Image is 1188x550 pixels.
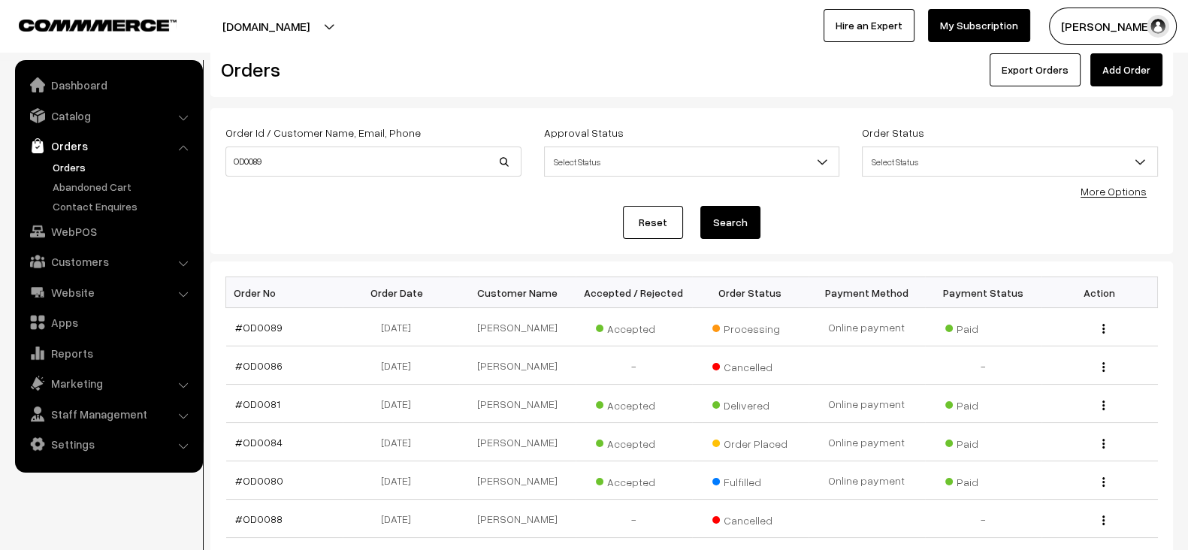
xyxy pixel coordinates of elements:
[945,317,1020,337] span: Paid
[862,147,1158,177] span: Select Status
[712,317,787,337] span: Processing
[1102,439,1105,449] img: Menu
[596,317,671,337] span: Accepted
[945,470,1020,490] span: Paid
[225,125,421,141] label: Order Id / Customer Name, Email, Phone
[700,206,760,239] button: Search
[19,132,198,159] a: Orders
[19,218,198,245] a: WebPOS
[235,397,280,410] a: #OD0081
[692,277,809,308] th: Order Status
[343,346,459,385] td: [DATE]
[343,308,459,346] td: [DATE]
[1147,15,1169,38] img: user
[225,147,521,177] input: Order Id / Customer Name / Customer Email / Customer Phone
[925,500,1041,538] td: -
[226,277,343,308] th: Order No
[1102,400,1105,410] img: Menu
[544,147,840,177] span: Select Status
[863,149,1157,175] span: Select Status
[809,308,925,346] td: Online payment
[343,461,459,500] td: [DATE]
[596,394,671,413] span: Accepted
[19,370,198,397] a: Marketing
[235,321,283,334] a: #OD0089
[49,179,198,195] a: Abandoned Cart
[576,277,692,308] th: Accepted / Rejected
[170,8,362,45] button: [DOMAIN_NAME]
[576,346,692,385] td: -
[945,432,1020,452] span: Paid
[1102,362,1105,372] img: Menu
[19,400,198,428] a: Staff Management
[19,309,198,336] a: Apps
[809,423,925,461] td: Online payment
[459,346,576,385] td: [PERSON_NAME]
[459,385,576,423] td: [PERSON_NAME]
[1090,53,1162,86] a: Add Order
[19,279,198,306] a: Website
[459,500,576,538] td: [PERSON_NAME]
[1102,477,1105,487] img: Menu
[545,149,839,175] span: Select Status
[235,359,283,372] a: #OD0086
[459,461,576,500] td: [PERSON_NAME]
[235,436,283,449] a: #OD0084
[343,500,459,538] td: [DATE]
[343,385,459,423] td: [DATE]
[49,159,198,175] a: Orders
[809,277,925,308] th: Payment Method
[862,125,924,141] label: Order Status
[19,340,198,367] a: Reports
[925,277,1041,308] th: Payment Status
[49,198,198,214] a: Contact Enquires
[19,102,198,129] a: Catalog
[712,432,787,452] span: Order Placed
[19,248,198,275] a: Customers
[596,470,671,490] span: Accepted
[925,346,1041,385] td: -
[19,71,198,98] a: Dashboard
[544,125,624,141] label: Approval Status
[1102,515,1105,525] img: Menu
[459,423,576,461] td: [PERSON_NAME]
[19,431,198,458] a: Settings
[928,9,1030,42] a: My Subscription
[809,385,925,423] td: Online payment
[19,20,177,31] img: COMMMERCE
[576,500,692,538] td: -
[945,394,1020,413] span: Paid
[1102,324,1105,334] img: Menu
[712,355,787,375] span: Cancelled
[221,58,520,81] h2: Orders
[623,206,683,239] a: Reset
[459,308,576,346] td: [PERSON_NAME]
[19,15,150,33] a: COMMMERCE
[712,394,787,413] span: Delivered
[343,423,459,461] td: [DATE]
[459,277,576,308] th: Customer Name
[1049,8,1177,45] button: [PERSON_NAME]
[235,474,283,487] a: #OD0080
[712,509,787,528] span: Cancelled
[712,470,787,490] span: Fulfilled
[824,9,914,42] a: Hire an Expert
[809,461,925,500] td: Online payment
[235,512,283,525] a: #OD0088
[990,53,1081,86] button: Export Orders
[1041,277,1158,308] th: Action
[596,432,671,452] span: Accepted
[343,277,459,308] th: Order Date
[1081,185,1147,198] a: More Options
